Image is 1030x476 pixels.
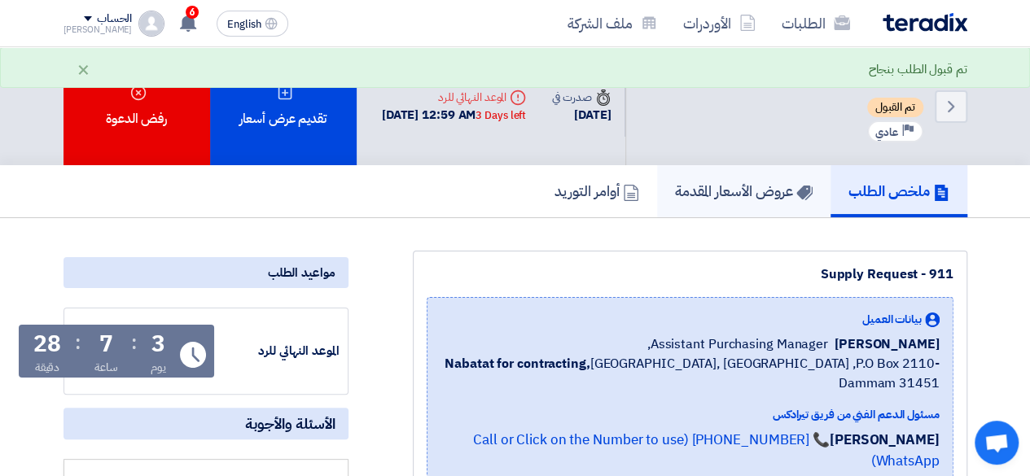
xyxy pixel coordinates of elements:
[830,430,940,450] strong: [PERSON_NAME]
[445,354,590,373] b: Nabatat for contracting,
[552,89,611,106] div: صدرت في
[867,98,923,117] span: تم القبول
[75,328,81,357] div: :
[382,106,526,124] div: [DATE] 12:59 AM
[64,257,348,288] div: مواعيد الطلب
[382,89,526,106] div: الموعد النهائي للرد
[440,406,940,423] div: مسئول الدعم الفني من فريق تيرادكس
[210,47,357,165] div: تقديم عرض أسعار
[64,47,210,165] div: رفض الدعوة
[975,421,1019,465] a: Open chat
[875,124,898,140] span: عادي
[537,165,657,217] a: أوامر التوريد
[33,333,61,356] div: 28
[848,181,949,200] h5: ملخص الطلب
[476,107,526,124] div: 3 Days left
[217,342,340,360] div: الموعد النهائي للرد
[835,334,940,354] span: [PERSON_NAME]
[657,165,831,217] a: عروض الأسعار المقدمة
[138,11,164,37] img: profile_test.png
[647,334,828,354] span: Assistant Purchasing Manager,
[151,333,165,356] div: 3
[670,4,769,42] a: الأوردرات
[35,359,60,376] div: دقيقة
[227,19,261,30] span: English
[217,11,288,37] button: English
[151,359,166,376] div: يوم
[554,181,639,200] h5: أوامر التوريد
[769,4,863,42] a: الطلبات
[831,165,967,217] a: ملخص الطلب
[427,264,953,284] div: Supply Request - 911
[186,6,199,19] span: 6
[99,333,113,356] div: 7
[554,4,670,42] a: ملف الشركة
[675,181,813,200] h5: عروض الأسعار المقدمة
[97,12,132,26] div: الحساب
[868,60,966,79] div: تم قبول الطلب بنجاح
[131,328,137,357] div: :
[440,354,940,393] span: [GEOGRAPHIC_DATA], [GEOGRAPHIC_DATA] ,P.O Box 2110- Dammam 31451
[862,311,922,328] span: بيانات العميل
[883,13,967,32] img: Teradix logo
[245,414,335,433] span: الأسئلة والأجوبة
[64,25,133,34] div: [PERSON_NAME]
[473,430,940,471] a: 📞 [PHONE_NUMBER] (Call or Click on the Number to use WhatsApp)
[94,359,118,376] div: ساعة
[77,59,90,79] div: ×
[552,106,611,124] div: [DATE]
